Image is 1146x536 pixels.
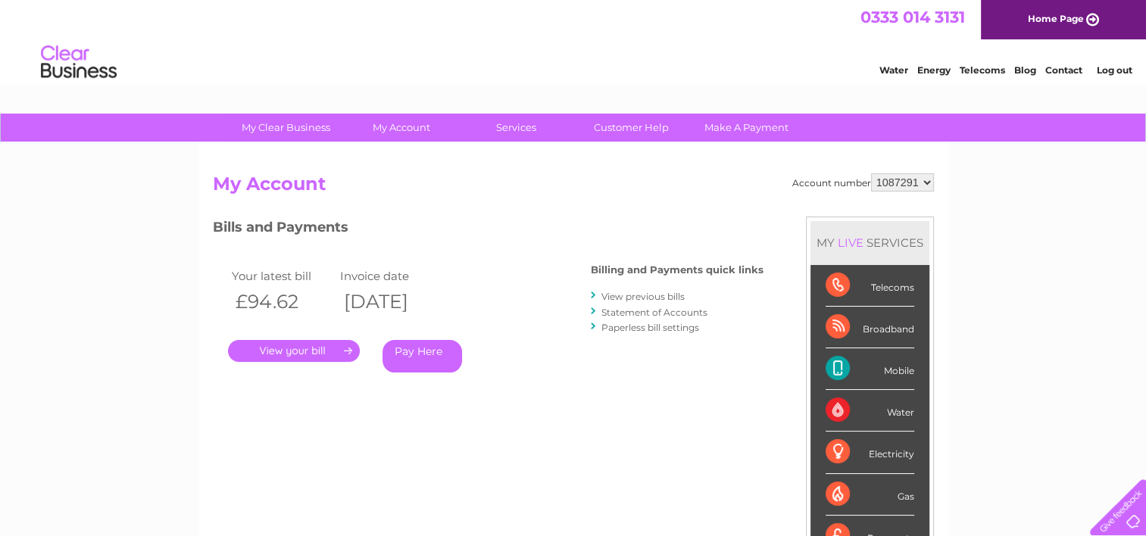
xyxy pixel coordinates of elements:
[336,286,445,317] th: [DATE]
[826,265,914,307] div: Telecoms
[879,64,908,76] a: Water
[826,474,914,516] div: Gas
[960,64,1005,76] a: Telecoms
[213,217,763,243] h3: Bills and Payments
[826,307,914,348] div: Broadband
[339,114,464,142] a: My Account
[569,114,694,142] a: Customer Help
[228,286,337,317] th: £94.62
[1014,64,1036,76] a: Blog
[228,340,360,362] a: .
[1096,64,1132,76] a: Log out
[216,8,932,73] div: Clear Business is a trading name of Verastar Limited (registered in [GEOGRAPHIC_DATA] No. 3667643...
[810,221,929,264] div: MY SERVICES
[917,64,951,76] a: Energy
[591,264,763,276] h4: Billing and Payments quick links
[826,390,914,432] div: Water
[835,235,867,250] div: LIVE
[601,307,707,318] a: Statement of Accounts
[601,322,699,333] a: Paperless bill settings
[454,114,579,142] a: Services
[213,173,934,202] h2: My Account
[228,266,337,286] td: Your latest bill
[684,114,809,142] a: Make A Payment
[1045,64,1082,76] a: Contact
[792,173,934,192] div: Account number
[860,8,965,26] a: 0333 014 3131
[40,39,117,86] img: logo.png
[223,114,348,142] a: My Clear Business
[601,291,685,302] a: View previous bills
[383,340,462,372] a: Pay Here
[336,266,445,286] td: Invoice date
[826,348,914,390] div: Mobile
[826,432,914,473] div: Electricity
